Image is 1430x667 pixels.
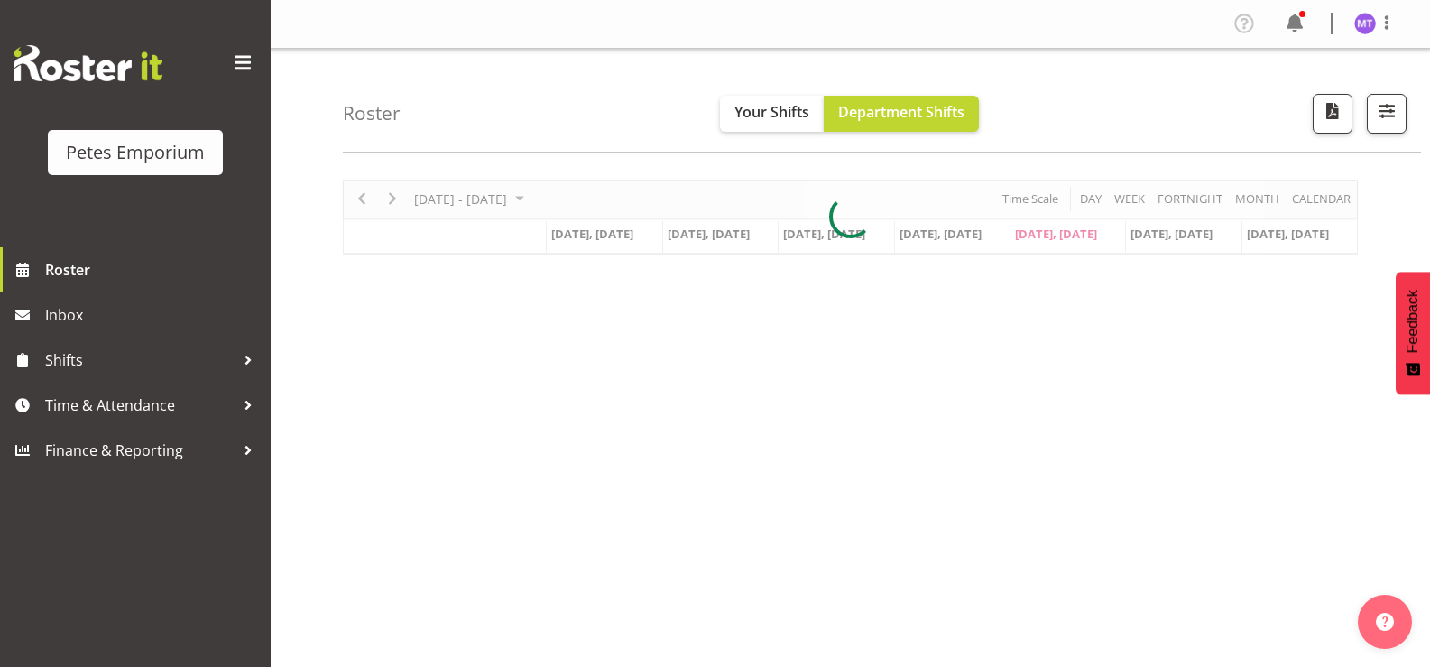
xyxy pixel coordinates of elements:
img: help-xxl-2.png [1376,613,1394,631]
img: mya-taupawa-birkhead5814.jpg [1354,13,1376,34]
span: Time & Attendance [45,392,235,419]
span: Finance & Reporting [45,437,235,464]
span: Feedback [1405,290,1421,353]
button: Download a PDF of the roster according to the set date range. [1313,94,1352,134]
span: Roster [45,256,262,283]
button: Department Shifts [824,96,979,132]
button: Your Shifts [720,96,824,132]
img: Rosterit website logo [14,45,162,81]
span: Inbox [45,301,262,329]
div: Petes Emporium [66,139,205,166]
button: Feedback - Show survey [1396,272,1430,394]
button: Filter Shifts [1367,94,1407,134]
span: Department Shifts [838,102,964,122]
h4: Roster [343,103,401,124]
span: Your Shifts [734,102,809,122]
span: Shifts [45,347,235,374]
